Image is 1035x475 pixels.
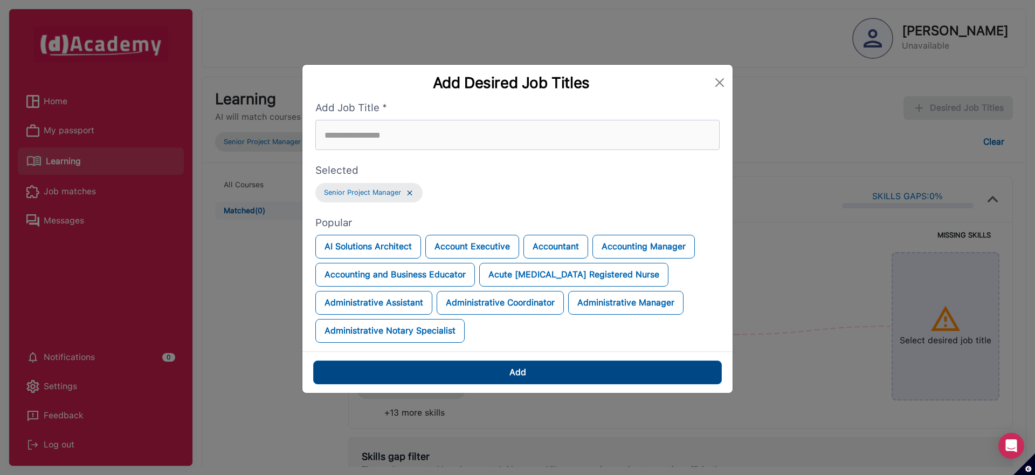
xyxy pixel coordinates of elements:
label: Add Job Title * [315,100,720,116]
button: Accounting Manager [592,235,695,259]
button: Senior Project Manager... [315,183,423,202]
div: Add [509,366,526,379]
button: Set cookie preferences [1013,453,1035,475]
label: Popular [315,215,720,231]
button: Close [711,74,728,91]
button: Administrative Notary Specialist [315,319,465,343]
button: Acute [MEDICAL_DATA] Registered Nurse [479,263,668,287]
button: AI Solutions Architect [315,235,421,259]
button: Administrative Manager [568,291,684,315]
button: Administrative Coordinator [437,291,564,315]
button: Accountant [523,235,588,259]
button: Administrative Assistant [315,291,432,315]
div: Open Intercom Messenger [998,433,1024,459]
div: Add Desired Job Titles [311,73,711,92]
button: Account Executive [425,235,519,259]
label: Selected [315,163,720,179]
button: Add [313,361,722,384]
button: Accounting and Business Educator [315,263,475,287]
img: ... [405,188,414,198]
